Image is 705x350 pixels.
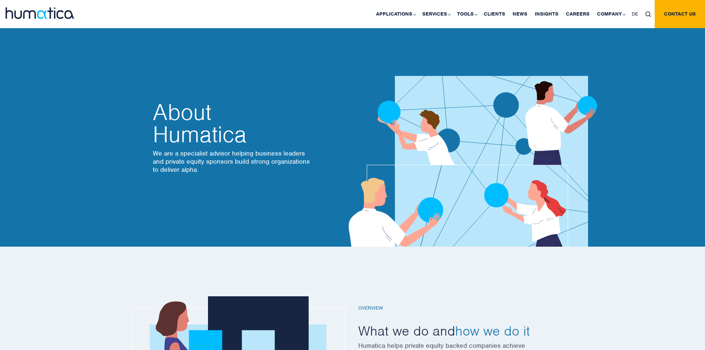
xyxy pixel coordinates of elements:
span: DE [632,11,638,17]
span: About [153,101,312,123]
span: how we do it [455,322,530,339]
p: We are a specialist advisor helping business leaders and private equity sponsors build strong org... [153,149,312,174]
img: about_banner1 [327,33,618,247]
img: logo [6,7,74,19]
h2: What we do and [358,322,558,339]
h6: Overview [358,305,558,311]
h2: Humatica [153,101,312,146]
img: search_icon [645,11,651,17]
